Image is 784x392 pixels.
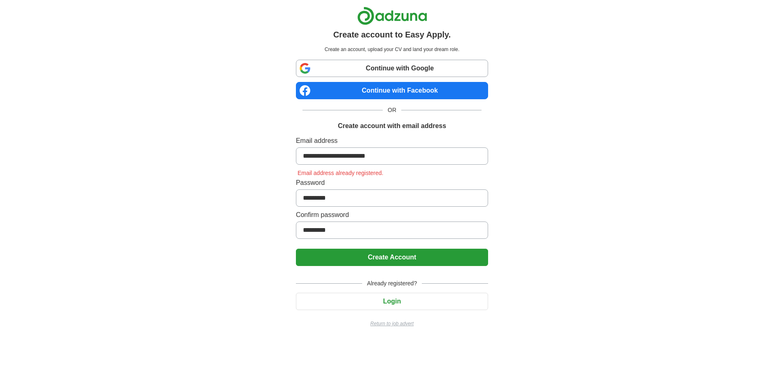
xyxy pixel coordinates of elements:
[333,28,451,41] h1: Create account to Easy Apply.
[362,279,422,288] span: Already registered?
[296,298,488,305] a: Login
[357,7,427,25] img: Adzuna logo
[296,293,488,310] button: Login
[296,320,488,327] a: Return to job advert
[338,121,446,131] h1: Create account with email address
[296,60,488,77] a: Continue with Google
[296,170,385,176] span: Email address already registered.
[296,178,488,188] label: Password
[298,46,486,53] p: Create an account, upload your CV and land your dream role.
[296,82,488,99] a: Continue with Facebook
[296,136,488,146] label: Email address
[296,210,488,220] label: Confirm password
[296,249,488,266] button: Create Account
[383,106,401,114] span: OR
